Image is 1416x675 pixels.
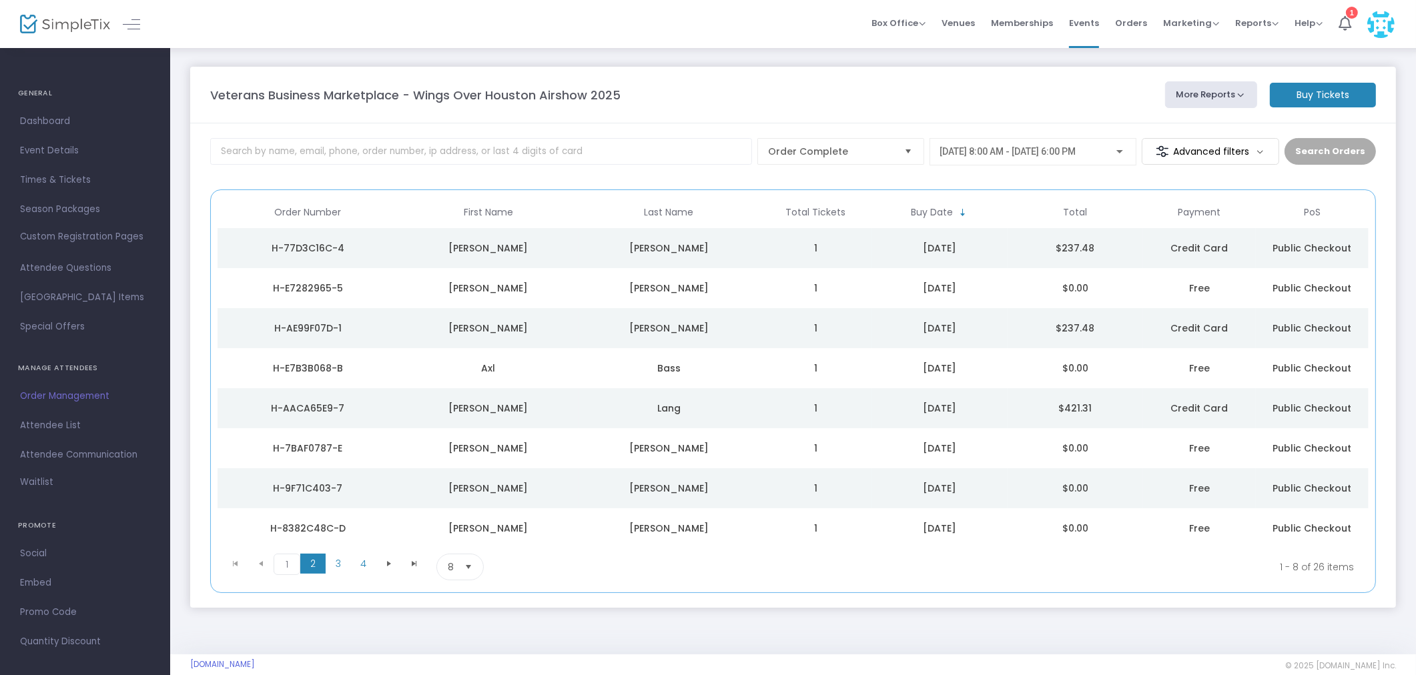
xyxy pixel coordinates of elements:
[582,321,756,335] div: Sewell
[1273,482,1351,495] span: Public Checkout
[20,388,150,405] span: Order Management
[1008,308,1143,348] td: $237.48
[20,142,150,159] span: Event Details
[1170,321,1228,335] span: Credit Card
[875,362,1004,375] div: 10/8/2025
[1115,6,1147,40] span: Orders
[759,268,872,308] td: 1
[20,171,150,189] span: Times & Tickets
[1273,522,1351,535] span: Public Checkout
[221,362,395,375] div: H-E7B3B068-B
[582,522,756,535] div: Bowman
[221,402,395,415] div: H-AACA65E9-7
[1170,402,1228,415] span: Credit Card
[644,207,693,218] span: Last Name
[376,554,402,574] span: Go to the next page
[875,522,1004,535] div: 9/25/2025
[402,321,576,335] div: Robert
[875,402,1004,415] div: 10/3/2025
[1142,138,1280,165] m-button: Advanced filters
[1304,207,1321,218] span: PoS
[769,145,894,158] span: Order Complete
[1189,522,1210,535] span: Free
[759,428,872,468] td: 1
[759,388,872,428] td: 1
[1063,207,1087,218] span: Total
[1285,660,1396,671] span: © 2025 [DOMAIN_NAME] Inc.
[402,362,576,375] div: Axl
[18,80,152,107] h4: GENERAL
[459,554,478,580] button: Select
[274,554,300,575] span: Page 1
[582,442,756,455] div: Sewell
[20,113,150,130] span: Dashboard
[871,17,926,29] span: Box Office
[20,230,143,243] span: Custom Registration Pages
[875,482,1004,495] div: 9/25/2025
[911,207,953,218] span: Buy Date
[20,476,53,489] span: Waitlist
[190,659,255,670] a: [DOMAIN_NAME]
[20,417,150,434] span: Attendee List
[210,138,752,165] input: Search by name, email, phone, order number, ip address, or last 4 digits of card
[20,604,150,621] span: Promo Code
[18,355,152,382] h4: MANAGE ATTENDEES
[402,482,576,495] div: Krysta
[582,402,756,415] div: Lang
[1008,508,1143,548] td: $0.00
[1273,402,1351,415] span: Public Checkout
[221,321,395,335] div: H-AE99F07D-1
[20,318,150,335] span: Special Offers
[1008,228,1143,268] td: $237.48
[384,558,394,569] span: Go to the next page
[402,402,576,415] div: Charles
[1235,17,1279,29] span: Reports
[1189,362,1210,375] span: Free
[300,554,326,574] span: Page 2
[875,241,1004,255] div: 10/9/2025
[582,362,756,375] div: Bass
[402,281,576,295] div: Timothy
[221,241,395,255] div: H-77D3C16C-4
[1170,241,1228,255] span: Credit Card
[326,554,351,574] span: Page 3
[1273,362,1351,375] span: Public Checkout
[221,482,395,495] div: H-9F71C403-7
[759,308,872,348] td: 1
[1189,442,1210,455] span: Free
[409,558,420,569] span: Go to the last page
[1008,268,1143,308] td: $0.00
[1163,17,1219,29] span: Marketing
[20,446,150,464] span: Attendee Communication
[1008,388,1143,428] td: $421.31
[1178,207,1220,218] span: Payment
[1270,83,1376,107] m-button: Buy Tickets
[20,259,150,277] span: Attendee Questions
[20,201,150,218] span: Season Packages
[582,482,756,495] div: Caudill
[1156,145,1169,158] img: filter
[1069,6,1099,40] span: Events
[991,6,1053,40] span: Memberships
[1273,281,1351,295] span: Public Checkout
[274,207,341,218] span: Order Number
[1273,442,1351,455] span: Public Checkout
[402,522,576,535] div: Jonathan
[20,289,150,306] span: [GEOGRAPHIC_DATA] Items
[875,442,1004,455] div: 10/3/2025
[1008,428,1143,468] td: $0.00
[20,574,150,592] span: Embed
[351,554,376,574] span: Page 4
[218,197,1369,548] div: Data table
[20,545,150,562] span: Social
[1008,468,1143,508] td: $0.00
[18,512,152,539] h4: PROMOTE
[402,241,576,255] div: Timothy
[221,281,395,295] div: H-E7282965-5
[402,554,427,574] span: Go to the last page
[221,442,395,455] div: H-7BAF0787-E
[210,86,621,104] m-panel-title: Veterans Business Marketplace - Wings Over Houston Airshow 2025
[875,281,1004,295] div: 10/9/2025
[759,197,872,228] th: Total Tickets
[759,228,872,268] td: 1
